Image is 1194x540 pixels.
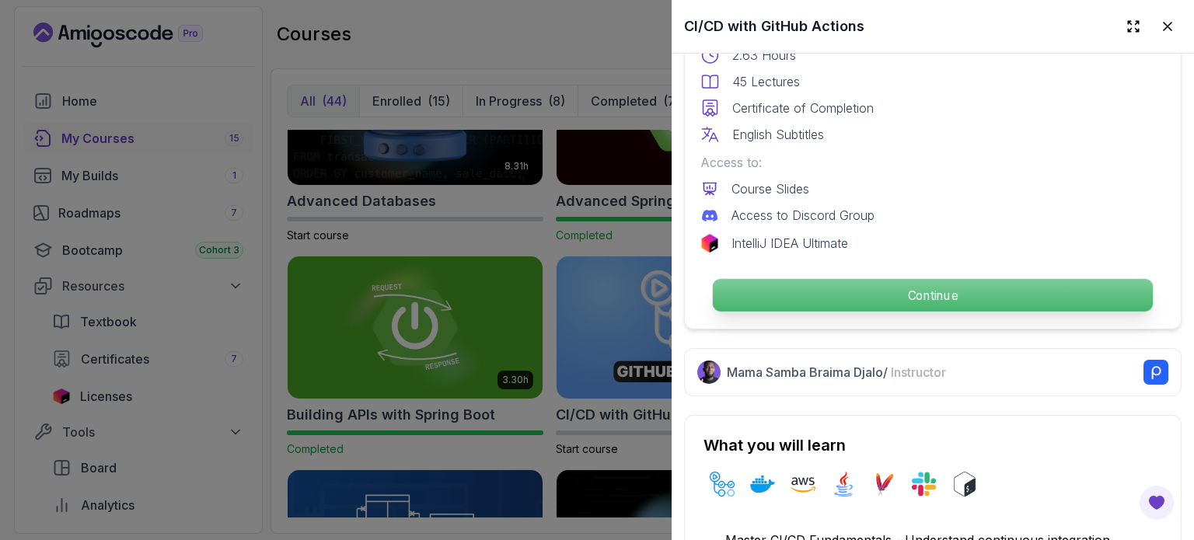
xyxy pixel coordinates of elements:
button: Expand drawer [1119,12,1147,40]
p: 45 Lectures [732,72,800,91]
p: 2.63 Hours [732,46,796,64]
span: Instructor [891,364,946,380]
p: Continue [713,279,1153,312]
img: aws logo [791,472,815,496]
img: slack logo [912,472,937,496]
img: jetbrains logo [700,234,719,253]
img: docker logo [750,472,775,496]
p: IntelliJ IDEA Ultimate [731,234,848,253]
p: English Subtitles [732,125,824,144]
h2: What you will learn [703,434,1162,456]
button: Continue [712,278,1154,312]
img: maven logo [871,472,896,496]
p: Certificate of Completion [732,99,874,117]
button: Open Feedback Button [1138,484,1175,521]
p: Course Slides [731,179,809,198]
img: java logo [831,472,856,496]
p: Access to Discord Group [731,206,875,225]
img: github-actions logo [710,472,735,496]
p: Mama Samba Braima Djalo / [727,363,946,381]
img: Nelson Djalo [697,361,721,384]
h2: CI/CD with GitHub Actions [684,16,864,37]
img: bash logo [952,472,977,496]
p: Access to: [700,153,1165,172]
